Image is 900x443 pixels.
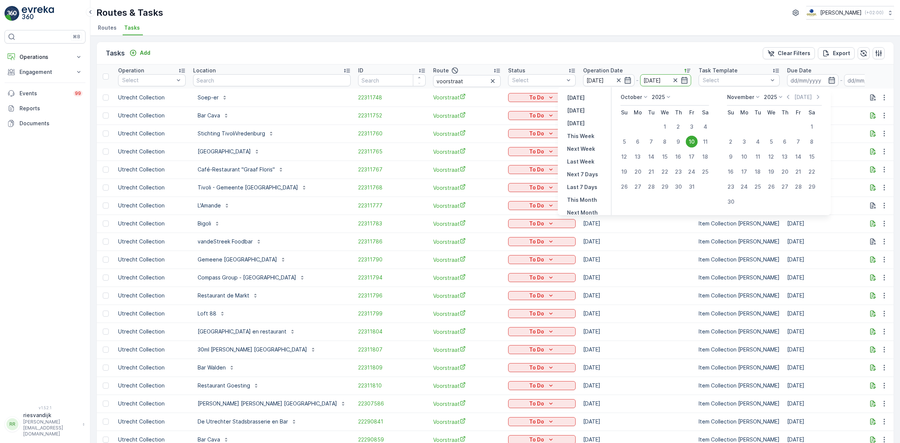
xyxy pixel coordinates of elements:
[508,345,576,354] button: To Do
[358,112,426,119] a: 22311752
[686,136,698,148] div: 10
[806,9,817,17] img: basis-logo_rgb2x.png
[103,347,109,353] div: Toggle Row Selected
[193,182,312,194] button: Tivoli - Gemeente [GEOGRAPHIC_DATA]
[19,90,69,97] p: Events
[193,218,225,230] button: Bigoli
[792,166,804,178] div: 21
[567,107,585,114] p: [DATE]
[358,94,426,101] a: 22311748
[508,363,576,372] button: To Do
[686,181,698,193] div: 31
[783,269,899,287] td: [DATE]
[579,377,695,395] td: [DATE]
[22,6,54,21] img: logo_light-DOdMpM7g.png
[193,128,279,140] button: Stichting TivoliVredenburg
[193,398,351,410] button: [PERSON_NAME] [PERSON_NAME] [GEOGRAPHIC_DATA]
[618,151,630,163] div: 12
[686,121,698,133] div: 3
[198,94,219,101] p: Soep-er
[508,399,576,408] button: To Do
[4,65,85,80] button: Engagement
[564,208,601,217] button: Next Month
[564,170,601,179] button: Next 7 Days
[4,86,85,101] a: Events99
[103,203,109,209] div: Toggle Row Selected
[765,151,777,163] div: 12
[193,74,351,86] input: Search
[783,215,899,233] td: [DATE]
[725,196,737,208] div: 30
[567,196,597,204] p: This Month
[508,201,576,210] button: To Do
[508,129,576,138] button: To Do
[4,411,85,437] button: RRriesvandijk[PERSON_NAME][EMAIL_ADDRESS][DOMAIN_NAME]
[433,166,501,174] span: Voorstraat
[564,157,597,166] button: Last Week
[358,184,426,191] a: 22311768
[632,136,644,148] div: 6
[579,395,695,413] td: [DATE]
[645,151,657,163] div: 14
[193,326,300,338] button: [GEOGRAPHIC_DATA] en restaurant
[103,329,109,335] div: Toggle Row Selected
[358,220,426,227] a: 22311783
[193,272,310,284] button: Compass Group - [GEOGRAPHIC_DATA]
[508,93,576,102] button: To Do
[433,364,501,372] span: Voorstraat
[433,292,501,300] span: Voorstraat
[567,145,595,153] p: Next Week
[103,95,109,101] div: Toggle Row Selected
[433,112,501,120] a: Voorstraat
[738,181,750,193] div: 24
[579,305,695,323] td: [DATE]
[632,166,644,178] div: 20
[725,151,737,163] div: 9
[529,364,544,371] p: To Do
[529,148,544,155] p: To Do
[567,183,597,191] p: Last 7 Days
[508,309,576,318] button: To Do
[783,359,899,377] td: [DATE]
[806,121,818,133] div: 1
[618,136,630,148] div: 5
[579,341,695,359] td: [DATE]
[358,346,426,353] span: 22311807
[433,274,501,282] span: Voorstraat
[193,92,232,104] button: Soep-er
[763,47,815,59] button: Clear Filters
[783,305,899,323] td: [DATE]
[686,151,698,163] div: 17
[358,202,426,209] a: 22311777
[103,221,109,227] div: Toggle Row Selected
[433,75,501,87] input: Search
[4,6,19,21] img: logo
[779,166,791,178] div: 20
[358,166,426,173] span: 22311767
[529,382,544,389] p: To Do
[198,130,265,137] p: Stichting TivoliVredenburg
[198,220,211,227] p: Bigoli
[193,344,321,356] button: 30ml [PERSON_NAME] [GEOGRAPHIC_DATA]
[818,47,855,59] button: Export
[193,164,288,176] button: Café-Restaurant "Graaf Floris"
[659,151,671,163] div: 15
[783,377,899,395] td: [DATE]
[358,364,426,371] span: 22311809
[529,256,544,263] p: To Do
[433,346,501,354] span: Voorstraat
[645,136,657,148] div: 7
[508,291,576,300] button: To Do
[564,106,588,115] button: Today
[358,310,426,317] a: 22311799
[699,136,711,148] div: 11
[564,119,588,128] button: Tomorrow
[508,147,576,156] button: To Do
[529,184,544,191] p: To Do
[806,136,818,148] div: 8
[433,93,501,101] a: Voorstraat
[792,136,804,148] div: 7
[358,130,426,137] span: 22311760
